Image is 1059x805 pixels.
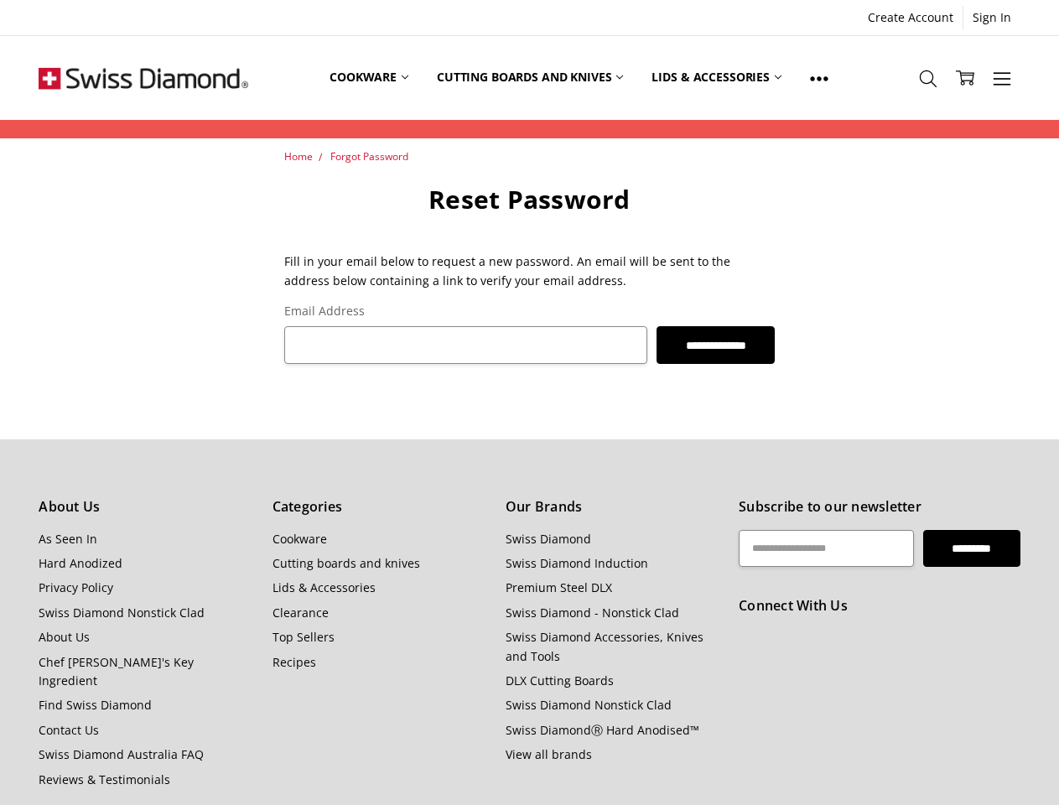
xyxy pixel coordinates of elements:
a: Recipes [273,654,316,670]
p: Fill in your email below to request a new password. An email will be sent to the address below co... [284,252,775,290]
a: About Us [39,629,90,645]
a: Home [284,149,313,164]
a: Lids & Accessories [273,579,376,595]
a: Premium Steel DLX [506,579,612,595]
a: Swiss DiamondⓇ Hard Anodised™ [506,722,699,738]
a: Chef [PERSON_NAME]'s Key Ingredient [39,654,194,688]
a: Cutting boards and knives [423,40,638,115]
h5: Our Brands [506,496,720,518]
a: Sign In [963,6,1020,29]
h5: Categories [273,496,487,518]
a: Forgot Password [330,149,408,164]
a: Swiss Diamond Australia FAQ [39,746,204,762]
a: As Seen In [39,531,97,547]
a: Lids & Accessories [637,40,795,115]
a: Find Swiss Diamond [39,697,152,713]
a: Hard Anodized [39,555,122,571]
a: Reviews & Testimonials [39,771,170,787]
a: Cookware [273,531,327,547]
h5: About Us [39,496,253,518]
h5: Connect With Us [739,595,1020,617]
label: Email Address [284,302,775,320]
a: Create Account [859,6,963,29]
h1: Reset Password [284,184,775,216]
a: Top Sellers [273,629,335,645]
a: Swiss Diamond - Nonstick Clad [506,605,679,621]
h5: Subscribe to our newsletter [739,496,1020,518]
a: Contact Us [39,722,99,738]
a: Cutting boards and knives [273,555,420,571]
a: Swiss Diamond Nonstick Clad [39,605,205,621]
a: Swiss Diamond Nonstick Clad [506,697,672,713]
a: Privacy Policy [39,579,113,595]
a: Cookware [315,40,423,115]
a: Swiss Diamond Accessories, Knives and Tools [506,629,703,663]
a: DLX Cutting Boards [506,673,614,688]
a: Clearance [273,605,329,621]
a: Show All [796,40,843,116]
a: Swiss Diamond Induction [506,555,648,571]
a: Swiss Diamond [506,531,591,547]
a: View all brands [506,746,592,762]
img: Free Shipping On Every Order [39,36,248,120]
